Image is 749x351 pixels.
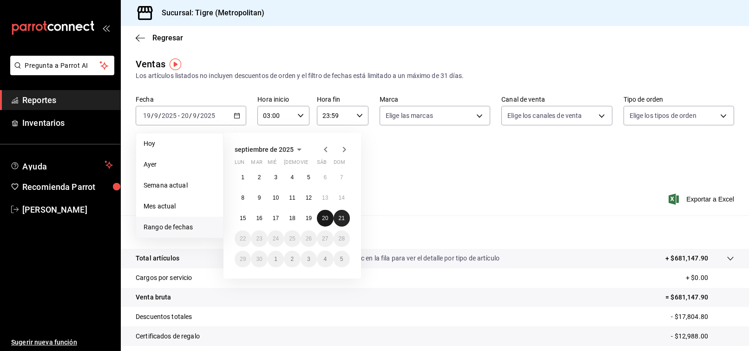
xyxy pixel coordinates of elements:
[284,251,300,267] button: 2 de octubre de 2025
[257,97,309,103] label: Hora inicio
[25,61,100,71] span: Pregunta a Parrot AI
[144,160,216,169] span: Ayer
[102,24,110,32] button: open_drawer_menu
[301,230,317,247] button: 26 de septiembre de 2025
[289,195,295,201] abbr: 11 de septiembre de 2025
[136,331,200,341] p: Certificados de regalo
[301,159,308,169] abbr: viernes
[22,94,113,106] span: Reportes
[334,189,350,206] button: 14 de septiembre de 2025
[170,58,181,70] img: Tooltip marker
[22,159,101,170] span: Ayuda
[334,251,350,267] button: 5 de octubre de 2025
[273,215,279,221] abbr: 17 de septiembre de 2025
[235,144,305,155] button: septiembre de 2025
[317,189,333,206] button: 13 de septiembre de 2025
[284,159,339,169] abbr: jueves
[307,174,310,181] abbr: 5 de septiembre de 2025
[235,210,251,227] button: 15 de septiembre de 2025
[136,253,179,263] p: Total artículos
[144,139,216,149] span: Hoy
[251,251,267,267] button: 30 de septiembre de 2025
[235,159,244,169] abbr: lunes
[301,210,317,227] button: 19 de septiembre de 2025
[151,112,154,119] span: /
[291,256,294,262] abbr: 2 de octubre de 2025
[289,215,295,221] abbr: 18 de septiembre de 2025
[268,189,284,206] button: 10 de septiembre de 2025
[136,71,734,81] div: Los artículos listados no incluyen descuentos de orden y el filtro de fechas está limitado a un m...
[334,169,350,186] button: 7 de septiembre de 2025
[136,312,192,322] p: Descuentos totales
[334,159,345,169] abbr: domingo
[273,235,279,242] abbr: 24 de septiembre de 2025
[158,112,161,119] span: /
[665,292,734,302] p: = $681,147.90
[306,195,312,201] abbr: 12 de septiembre de 2025
[274,256,277,262] abbr: 1 de octubre de 2025
[251,210,267,227] button: 16 de septiembre de 2025
[284,230,300,247] button: 25 de septiembre de 2025
[200,112,216,119] input: ----
[143,112,151,119] input: --
[323,174,327,181] abbr: 6 de septiembre de 2025
[686,273,734,283] p: + $0.00
[22,181,113,193] span: Recomienda Parrot
[11,338,113,347] span: Sugerir nueva función
[322,235,328,242] abbr: 27 de septiembre de 2025
[317,251,333,267] button: 4 de octubre de 2025
[144,201,216,211] span: Mes actual
[306,215,312,221] abbr: 19 de septiembre de 2025
[251,169,267,186] button: 2 de septiembre de 2025
[22,203,113,216] span: [PERSON_NAME]
[197,112,200,119] span: /
[136,97,246,103] label: Fecha
[268,159,276,169] abbr: miércoles
[322,195,328,201] abbr: 13 de septiembre de 2025
[301,251,317,267] button: 3 de octubre de 2025
[501,97,612,103] label: Canal de venta
[240,256,246,262] abbr: 29 de septiembre de 2025
[339,215,345,221] abbr: 21 de septiembre de 2025
[192,112,197,119] input: --
[386,111,433,120] span: Elige las marcas
[317,169,333,186] button: 6 de septiembre de 2025
[284,210,300,227] button: 18 de septiembre de 2025
[241,174,244,181] abbr: 1 de septiembre de 2025
[274,174,277,181] abbr: 3 de septiembre de 2025
[258,195,261,201] abbr: 9 de septiembre de 2025
[136,57,165,71] div: Ventas
[22,117,113,129] span: Inventarios
[268,169,284,186] button: 3 de septiembre de 2025
[273,195,279,201] abbr: 10 de septiembre de 2025
[340,256,343,262] abbr: 5 de octubre de 2025
[268,210,284,227] button: 17 de septiembre de 2025
[289,235,295,242] abbr: 25 de septiembre de 2025
[154,112,158,119] input: --
[189,112,192,119] span: /
[10,56,114,75] button: Pregunta a Parrot AI
[671,312,734,322] p: - $17,804.80
[240,215,246,221] abbr: 15 de septiembre de 2025
[670,194,734,205] span: Exportar a Excel
[317,210,333,227] button: 20 de septiembre de 2025
[339,195,345,201] abbr: 14 de septiembre de 2025
[235,169,251,186] button: 1 de septiembre de 2025
[136,227,734,238] p: Resumen
[136,292,171,302] p: Venta bruta
[317,97,368,103] label: Hora fin
[317,230,333,247] button: 27 de septiembre de 2025
[181,112,189,119] input: --
[161,112,177,119] input: ----
[301,189,317,206] button: 12 de septiembre de 2025
[251,189,267,206] button: 9 de septiembre de 2025
[136,33,183,42] button: Regresar
[235,146,294,153] span: septiembre de 2025
[256,235,262,242] abbr: 23 de septiembre de 2025
[507,111,582,120] span: Elige los canales de venta
[334,210,350,227] button: 21 de septiembre de 2025
[144,222,216,232] span: Rango de fechas
[307,256,310,262] abbr: 3 de octubre de 2025
[268,251,284,267] button: 1 de octubre de 2025
[268,230,284,247] button: 24 de septiembre de 2025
